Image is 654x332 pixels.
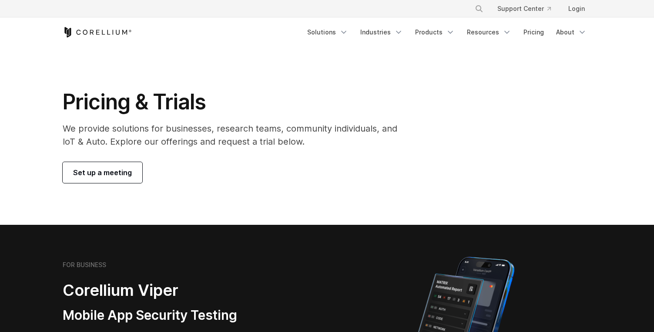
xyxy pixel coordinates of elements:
[63,122,409,148] p: We provide solutions for businesses, research teams, community individuals, and IoT & Auto. Explo...
[63,162,142,183] a: Set up a meeting
[464,1,592,17] div: Navigation Menu
[355,24,408,40] a: Industries
[63,261,106,269] h6: FOR BUSINESS
[302,24,592,40] div: Navigation Menu
[63,307,285,324] h3: Mobile App Security Testing
[63,281,285,300] h2: Corellium Viper
[462,24,516,40] a: Resources
[302,24,353,40] a: Solutions
[561,1,592,17] a: Login
[410,24,460,40] a: Products
[63,27,132,37] a: Corellium Home
[518,24,549,40] a: Pricing
[73,167,132,178] span: Set up a meeting
[63,89,409,115] h1: Pricing & Trials
[490,1,558,17] a: Support Center
[551,24,592,40] a: About
[471,1,487,17] button: Search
